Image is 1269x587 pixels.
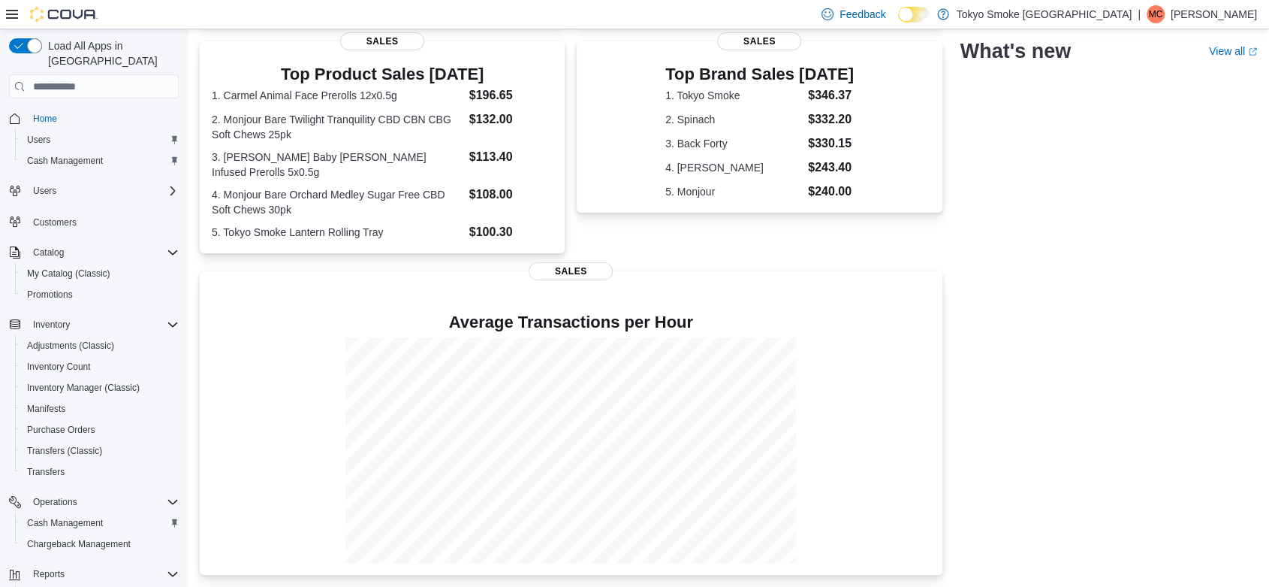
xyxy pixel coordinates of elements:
a: Chargeback Management [21,535,137,553]
span: Cash Management [27,517,103,529]
div: Milo Che [1147,5,1165,23]
span: Reports [27,565,179,583]
dt: 5. Monjour [665,184,802,199]
span: Feedback [839,7,885,22]
span: My Catalog (Classic) [27,268,110,280]
span: Transfers (Classic) [27,445,102,457]
span: Adjustments (Classic) [27,340,114,352]
span: Promotions [27,289,73,301]
dt: 4. [PERSON_NAME] [665,160,802,175]
button: Inventory Count [15,356,185,377]
span: Transfers [21,463,179,481]
span: Users [27,134,50,146]
a: Transfers [21,463,71,481]
h2: What's new [960,39,1071,63]
button: Adjustments (Classic) [15,335,185,356]
button: Customers [3,210,185,232]
span: Sales [529,262,613,280]
button: Cash Management [15,513,185,534]
dd: $132.00 [469,110,553,129]
button: Transfers [15,461,185,483]
a: Customers [27,213,83,231]
dd: $113.40 [469,148,553,166]
span: Catalog [33,247,64,259]
p: Tokyo Smoke [GEOGRAPHIC_DATA] [957,5,1132,23]
span: Promotions [21,286,179,304]
span: Sales [340,32,424,50]
span: Customers [33,216,77,228]
span: Manifests [27,403,65,415]
dt: 5. Tokyo Smoke Lantern Rolling Tray [212,225,463,240]
span: Users [21,131,179,149]
button: Reports [27,565,71,583]
span: Inventory Manager (Classic) [27,382,140,394]
span: Catalog [27,244,179,262]
a: Inventory Manager (Classic) [21,379,146,397]
span: Inventory Manager (Classic) [21,379,179,397]
span: Cash Management [27,155,103,167]
button: Catalog [3,242,185,263]
span: Operations [33,496,77,508]
dt: 1. Tokyo Smoke [665,88,802,103]
svg: External link [1248,47,1257,56]
button: Transfers (Classic) [15,440,185,461]
a: Adjustments (Classic) [21,337,120,355]
button: Cash Management [15,150,185,171]
span: Inventory Count [27,361,91,373]
dd: $332.20 [808,110,854,129]
dd: $330.15 [808,135,854,153]
p: | [1138,5,1141,23]
button: Promotions [15,284,185,305]
span: Operations [27,493,179,511]
span: Adjustments (Classic) [21,337,179,355]
button: Users [27,182,62,200]
span: Load All Apps in [GEOGRAPHIC_DATA] [42,38,179,68]
span: Inventory [33,319,70,331]
button: Users [15,129,185,150]
span: Chargeback Management [21,535,179,553]
button: Inventory Manager (Classic) [15,377,185,398]
button: Catalog [27,244,70,262]
h3: Top Product Sales [DATE] [212,65,553,83]
dd: $243.40 [808,159,854,177]
span: Purchase Orders [21,421,179,439]
span: Reports [33,568,65,580]
span: Purchase Orders [27,424,95,436]
h3: Top Brand Sales [DATE] [665,65,854,83]
a: Users [21,131,56,149]
a: Promotions [21,286,79,304]
dt: 2. Monjour Bare Twilight Tranquility CBD CBN CBG Soft Chews 25pk [212,112,463,142]
span: Transfers [27,466,65,478]
a: Purchase Orders [21,421,101,439]
dd: $240.00 [808,183,854,201]
button: Manifests [15,398,185,419]
dt: 4. Monjour Bare Orchard Medley Sugar Free CBD Soft Chews 30pk [212,187,463,217]
input: Dark Mode [898,7,930,23]
a: View allExternal link [1209,45,1257,57]
button: My Catalog (Classic) [15,263,185,284]
span: Home [27,109,179,128]
dt: 1. Carmel Animal Face Prerolls 12x0.5g [212,88,463,103]
span: Manifests [21,400,179,418]
button: Chargeback Management [15,534,185,555]
span: Home [33,113,57,125]
dd: $100.30 [469,223,553,241]
button: Home [3,107,185,129]
a: Home [27,110,63,128]
h4: Average Transactions per Hour [212,313,930,331]
span: Chargeback Management [27,538,131,550]
span: Users [33,185,56,197]
button: Users [3,180,185,201]
a: My Catalog (Classic) [21,265,116,283]
img: Cova [30,7,98,22]
span: MC [1149,5,1163,23]
a: Cash Management [21,514,109,532]
a: Cash Management [21,152,109,170]
dd: $196.65 [469,86,553,104]
button: Reports [3,564,185,585]
span: Users [27,182,179,200]
a: Transfers (Classic) [21,442,108,460]
span: Transfers (Classic) [21,442,179,460]
button: Purchase Orders [15,419,185,440]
